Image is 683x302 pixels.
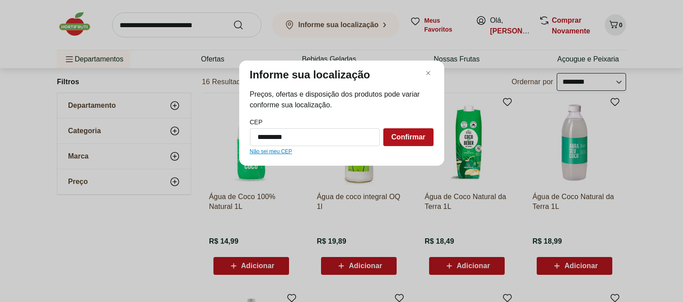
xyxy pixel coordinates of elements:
[383,128,433,146] button: Confirmar
[239,61,444,166] div: Modal de regionalização
[250,89,434,110] span: Preços, ofertas e disposição dos produtos pode variar conforme sua localização.
[391,134,425,141] span: Confirmar
[250,118,263,127] label: CEP
[423,68,434,78] button: Fechar modal de regionalização
[250,68,370,82] p: Informe sua localização
[250,148,292,155] a: Não sei meu CEP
